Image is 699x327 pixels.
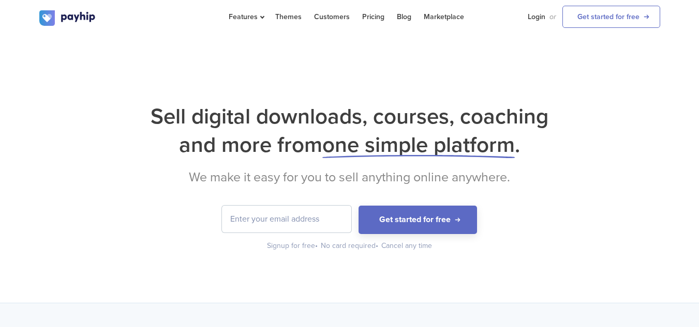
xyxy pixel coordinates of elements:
[39,10,96,26] img: logo.svg
[321,241,379,251] div: No card required
[39,169,660,185] h2: We make it easy for you to sell anything online anywhere.
[39,102,660,159] h1: Sell digital downloads, courses, coaching and more from
[562,6,660,28] a: Get started for free
[267,241,319,251] div: Signup for free
[229,12,263,21] span: Features
[315,241,318,250] span: •
[381,241,432,251] div: Cancel any time
[359,206,477,234] button: Get started for free
[376,241,378,250] span: •
[222,206,351,232] input: Enter your email address
[515,132,520,158] span: .
[322,132,515,158] span: one simple platform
